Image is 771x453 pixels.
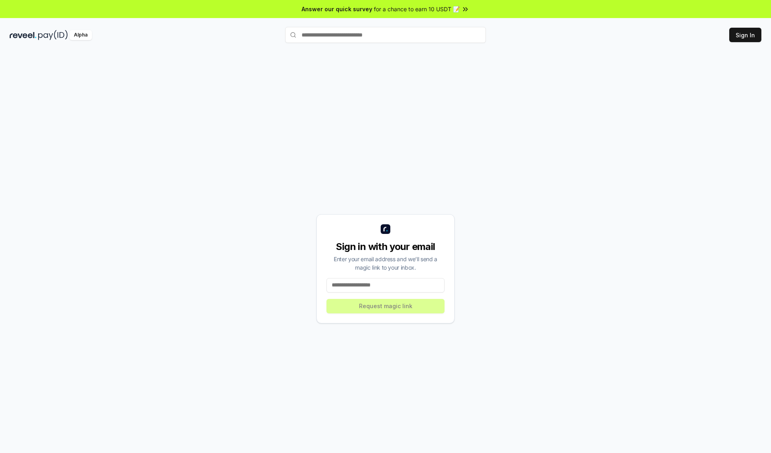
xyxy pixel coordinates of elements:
img: reveel_dark [10,30,37,40]
span: Answer our quick survey [302,5,372,13]
button: Sign In [729,28,761,42]
div: Enter your email address and we’ll send a magic link to your inbox. [326,255,445,272]
div: Alpha [69,30,92,40]
img: pay_id [38,30,68,40]
img: logo_small [381,224,390,234]
span: for a chance to earn 10 USDT 📝 [374,5,460,13]
div: Sign in with your email [326,240,445,253]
